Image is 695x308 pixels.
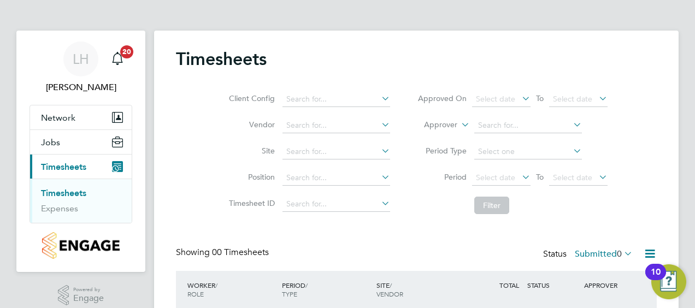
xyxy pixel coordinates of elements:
[42,232,119,259] img: countryside-properties-logo-retina.png
[185,275,279,304] div: WORKER
[417,172,467,182] label: Period
[41,188,86,198] a: Timesheets
[474,118,582,133] input: Search for...
[543,247,635,262] div: Status
[212,247,269,258] span: 00 Timesheets
[30,232,132,259] a: Go to home page
[73,285,104,294] span: Powered by
[305,281,308,289] span: /
[282,118,390,133] input: Search for...
[417,146,467,156] label: Period Type
[282,289,297,298] span: TYPE
[41,162,86,172] span: Timesheets
[581,275,638,295] div: APPROVER
[226,172,275,182] label: Position
[41,203,78,214] a: Expenses
[474,197,509,214] button: Filter
[408,120,457,131] label: Approver
[533,170,547,184] span: To
[73,294,104,303] span: Engage
[374,275,468,304] div: SITE
[16,31,145,272] nav: Main navigation
[553,94,592,104] span: Select date
[553,173,592,182] span: Select date
[30,81,132,94] span: Luke Hewitt
[226,146,275,156] label: Site
[282,170,390,186] input: Search for...
[282,144,390,159] input: Search for...
[476,94,515,104] span: Select date
[41,112,75,123] span: Network
[107,42,128,76] a: 20
[575,248,633,259] label: Submitted
[30,105,132,129] button: Network
[58,285,104,306] a: Powered byEngage
[215,281,217,289] span: /
[30,130,132,154] button: Jobs
[30,42,132,94] a: LH[PERSON_NAME]
[30,179,132,223] div: Timesheets
[651,272,661,286] div: 10
[376,289,403,298] span: VENDOR
[476,173,515,182] span: Select date
[226,93,275,103] label: Client Config
[120,45,133,58] span: 20
[176,247,271,258] div: Showing
[525,275,581,295] div: STATUS
[390,281,392,289] span: /
[651,264,686,299] button: Open Resource Center, 10 new notifications
[499,281,519,289] span: TOTAL
[73,52,89,66] span: LH
[533,91,547,105] span: To
[176,48,267,70] h2: Timesheets
[417,93,467,103] label: Approved On
[30,155,132,179] button: Timesheets
[282,197,390,212] input: Search for...
[282,92,390,107] input: Search for...
[474,144,582,159] input: Select one
[226,198,275,208] label: Timesheet ID
[226,120,275,129] label: Vendor
[279,275,374,304] div: PERIOD
[187,289,204,298] span: ROLE
[41,137,60,147] span: Jobs
[617,248,622,259] span: 0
